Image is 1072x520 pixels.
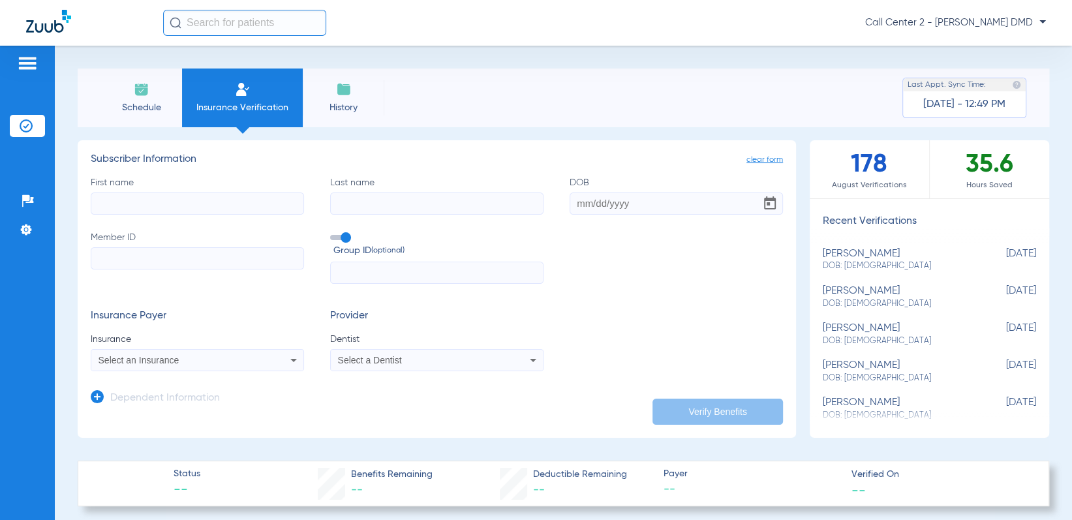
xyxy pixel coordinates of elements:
span: Status [174,467,200,481]
span: -- [663,482,840,498]
span: August Verifications [810,179,929,192]
div: [PERSON_NAME] [823,359,971,384]
span: Benefits Remaining [351,468,433,482]
span: Select a Dentist [338,355,402,365]
span: [DATE] [971,285,1036,309]
span: DOB: [DEMOGRAPHIC_DATA] [823,260,971,272]
span: Verified On [851,468,1028,482]
span: Insurance [91,333,304,346]
span: Deductible Remaining [533,468,627,482]
span: Group ID [333,244,544,258]
img: Zuub Logo [26,10,71,33]
span: [DATE] [971,359,1036,384]
div: [PERSON_NAME] [823,248,971,272]
input: First name [91,192,304,215]
span: History [313,101,375,114]
div: [PERSON_NAME] [823,285,971,309]
span: Insurance Verification [192,101,293,114]
span: -- [351,484,363,496]
input: Member ID [91,247,304,269]
span: -- [533,484,545,496]
span: [DATE] - 12:49 PM [923,98,1005,111]
span: -- [174,482,200,500]
span: [DATE] [971,322,1036,346]
span: Last Appt. Sync Time: [908,78,986,91]
iframe: Chat Widget [1007,457,1072,520]
button: Verify Benefits [652,399,783,425]
button: Open calendar [757,191,783,217]
span: DOB: [DEMOGRAPHIC_DATA] [823,373,971,384]
label: First name [91,176,304,215]
img: History [336,82,352,97]
span: DOB: [DEMOGRAPHIC_DATA] [823,298,971,310]
small: (optional) [371,244,405,258]
label: Last name [330,176,544,215]
span: DOB: [DEMOGRAPHIC_DATA] [823,335,971,347]
input: Search for patients [163,10,326,36]
span: Schedule [110,101,172,114]
span: Dentist [330,333,544,346]
span: Hours Saved [930,179,1050,192]
div: 178 [810,140,930,198]
span: [DATE] [971,397,1036,421]
img: hamburger-icon [17,55,38,71]
h3: Subscriber Information [91,153,783,166]
img: Manual Insurance Verification [235,82,251,97]
span: [DATE] [971,248,1036,272]
div: [PERSON_NAME] [823,397,971,421]
div: [PERSON_NAME] [823,322,971,346]
label: DOB [570,176,783,215]
h3: Recent Verifications [810,215,1049,228]
h3: Provider [330,310,544,323]
h3: Insurance Payer [91,310,304,323]
img: last sync help info [1012,80,1021,89]
span: -- [851,483,866,497]
div: 35.6 [930,140,1050,198]
input: Last name [330,192,544,215]
img: Schedule [134,82,149,97]
span: Select an Insurance [99,355,179,365]
h3: Dependent Information [110,392,220,405]
span: Call Center 2 - [PERSON_NAME] DMD [865,16,1046,29]
span: Payer [663,467,840,481]
input: DOBOpen calendar [570,192,783,215]
label: Member ID [91,231,304,284]
img: Search Icon [170,17,181,29]
span: clear form [746,153,783,166]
